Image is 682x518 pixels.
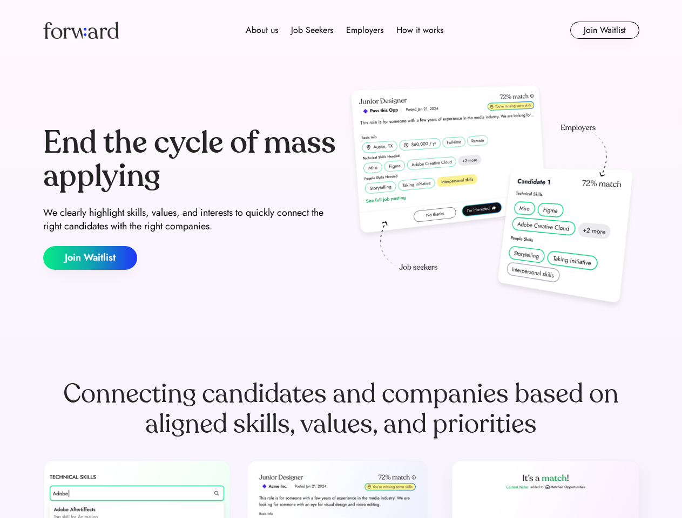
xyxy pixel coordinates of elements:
div: About us [246,24,278,37]
button: Join Waitlist [570,22,639,39]
div: How it works [396,24,443,37]
button: Join Waitlist [43,246,137,270]
div: Job Seekers [291,24,333,37]
div: Employers [346,24,383,37]
img: Forward logo [43,22,119,39]
div: End the cycle of mass applying [43,126,337,193]
div: Connecting candidates and companies based on aligned skills, values, and priorities [43,379,639,439]
img: hero-image.png [346,82,639,314]
div: We clearly highlight skills, values, and interests to quickly connect the right candidates with t... [43,206,337,233]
